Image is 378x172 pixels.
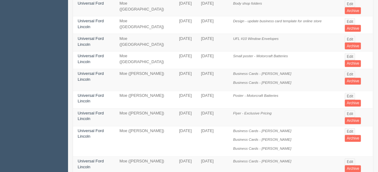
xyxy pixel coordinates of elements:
[196,52,229,69] td: [DATE]
[174,52,196,69] td: [DATE]
[78,19,104,29] a: Universal Ford Lincoln
[196,16,229,34] td: [DATE]
[174,126,196,157] td: [DATE]
[345,43,361,49] a: Archive
[233,37,279,41] i: UFL #10 Window Envelopes
[115,34,174,52] td: Moe ([GEOGRAPHIC_DATA])
[233,147,291,151] i: Business Cards - [PERSON_NAME]
[174,69,196,91] td: [DATE]
[345,18,355,25] a: Edit
[174,109,196,126] td: [DATE]
[345,100,361,107] a: Archive
[233,159,291,163] i: Business Cards - [PERSON_NAME]
[196,34,229,52] td: [DATE]
[115,69,174,91] td: Moe ([PERSON_NAME])
[345,78,361,85] a: Archive
[115,126,174,157] td: Moe ([PERSON_NAME])
[78,111,104,122] a: Universal Ford Lincoln
[345,1,355,7] a: Edit
[345,135,361,142] a: Archive
[174,16,196,34] td: [DATE]
[196,109,229,126] td: [DATE]
[78,36,104,47] a: Universal Ford Lincoln
[345,71,355,78] a: Edit
[345,93,355,100] a: Edit
[174,91,196,109] td: [DATE]
[233,19,322,23] i: Design - update business card template for online store
[345,118,361,124] a: Archive
[345,25,361,32] a: Archive
[233,111,272,115] i: Flyer - Exclusive Pricing
[345,128,355,135] a: Edit
[233,72,291,76] i: Business Cards - [PERSON_NAME]
[78,71,104,82] a: Universal Ford Lincoln
[345,111,355,118] a: Edit
[233,129,291,133] i: Business Cards - [PERSON_NAME]
[115,91,174,109] td: Moe ([PERSON_NAME])
[345,159,355,166] a: Edit
[78,1,104,6] a: Universal Ford
[233,94,278,98] i: Poster - Motorcraft Batteries
[115,109,174,126] td: Moe ([PERSON_NAME])
[345,7,361,14] a: Archive
[233,54,288,58] i: Small poster - Motorcraft Batteries
[78,129,104,139] a: Universal Ford Lincoln
[233,138,291,142] i: Business Cards - [PERSON_NAME]
[115,52,174,69] td: Moe ([GEOGRAPHIC_DATA])
[78,93,104,104] a: Universal Ford Lincoln
[196,69,229,91] td: [DATE]
[196,91,229,109] td: [DATE]
[345,54,355,60] a: Edit
[78,159,104,170] a: Universal Ford Lincoln
[78,54,104,64] a: Universal Ford Lincoln
[196,126,229,157] td: [DATE]
[345,36,355,43] a: Edit
[233,1,262,5] i: Body shop folders
[174,34,196,52] td: [DATE]
[115,16,174,34] td: Moe ([GEOGRAPHIC_DATA])
[233,81,291,85] i: Business Cards - [PERSON_NAME]
[345,60,361,67] a: Archive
